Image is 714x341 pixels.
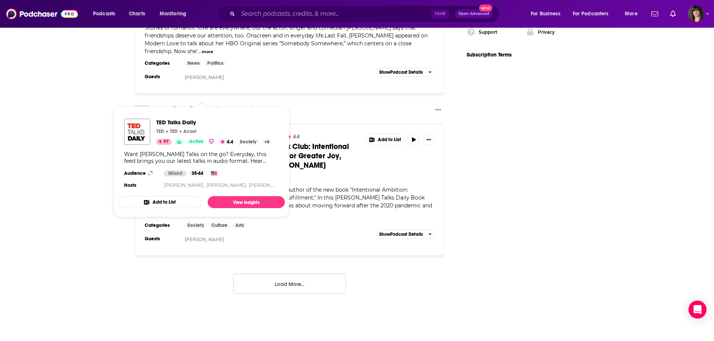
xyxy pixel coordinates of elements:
a: Show notifications dropdown [648,7,661,20]
span: For Podcasters [573,9,609,19]
span: Show Podcast Details [379,232,423,237]
button: open menu [88,8,125,20]
a: View Insights [208,196,285,208]
button: open menu [568,8,620,20]
h3: Audience [124,170,158,176]
a: Subscription Terms [467,52,512,58]
button: open menu [620,8,647,20]
button: Load More... [234,274,346,294]
img: User Profile [688,6,704,22]
a: +6 [261,139,272,145]
button: ShowPodcast Details [376,68,435,77]
span: Monitoring [160,9,186,19]
span: More [625,9,638,19]
div: 35-44 [189,170,206,176]
a: Society [184,222,207,228]
button: more [202,49,213,55]
h3: Guests [145,74,178,80]
span: New [479,4,492,12]
a: [PERSON_NAME], [207,182,247,188]
button: Show More Button [423,134,435,146]
div: Support [479,29,497,35]
a: [PERSON_NAME] [185,74,224,80]
button: Show More Button [366,134,405,145]
h3: Categories [145,60,178,66]
p: TED [156,128,164,134]
a: News [184,60,203,66]
h4: Hosts [124,182,136,188]
a: [PERSON_NAME] [185,237,224,242]
a: [PERSON_NAME] [249,182,288,188]
span: Add to List [378,137,401,143]
img: Podchaser - Follow, Share and Rate Podcasts [6,7,78,21]
h3: Guests [145,236,178,242]
a: Privacy [526,28,579,37]
img: verified Badge [208,138,214,144]
a: Charts [124,8,150,20]
div: Mixed [164,170,187,176]
a: Support [467,28,520,37]
button: open menu [525,8,570,20]
div: Want [PERSON_NAME] Talks on the go? Everyday, this feed brings you our latest talks in audio form... [124,151,279,164]
span: Charts [129,9,145,19]
button: ShowPodcast Details [376,230,435,239]
span: Open Advanced [458,12,489,16]
img: TED Talks Daily [124,119,150,145]
span: Ctrl K [431,9,449,19]
button: Show profile menu [688,6,704,22]
button: 4.4 [218,139,235,145]
button: Add to List [118,196,202,208]
input: Search podcasts, credits, & more... [238,8,431,20]
a: Acast [183,128,196,134]
a: Society [237,139,259,145]
button: Open AdvancedNew [455,9,493,18]
a: 97 [156,139,172,145]
a: Active [186,139,207,145]
button: 4.4 [284,134,302,140]
a: [PERSON_NAME], [164,182,205,188]
span: ... [198,48,201,55]
a: Show notifications dropdown [667,7,679,20]
span: For Business [531,9,560,19]
a: TED [170,128,178,134]
a: TED Talks Daily [156,119,272,126]
span: Active [189,138,204,146]
span: Podcasts [93,9,115,19]
button: open menu [154,8,196,20]
div: Search podcasts, credits, & more... [225,5,506,22]
h3: Categories [145,222,178,228]
button: Show More Button [432,106,444,115]
span: Show Podcast Details [379,70,423,75]
div: Open Intercom Messenger [689,301,707,319]
a: Arts [232,222,247,228]
div: Privacy [538,29,555,35]
a: Politics [204,60,226,66]
span: Logged in as AKChaney [688,6,704,22]
span: 97 [163,138,169,146]
a: Culture [208,222,231,228]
